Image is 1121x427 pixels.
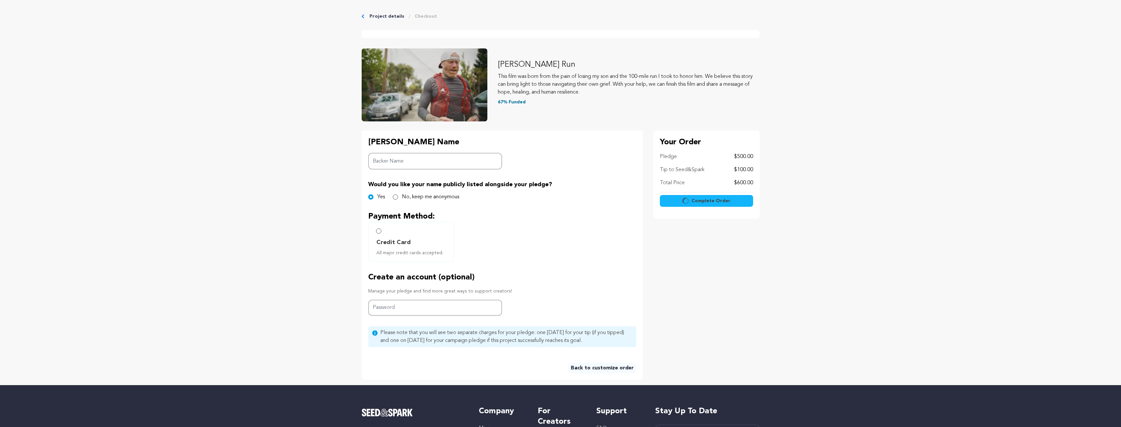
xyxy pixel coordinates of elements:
p: $100.00 [734,166,753,174]
p: [PERSON_NAME] Run [498,60,760,70]
p: This film was born from the pain of losing my son and the 100-mile run I took to honor him. We be... [498,73,760,96]
a: Project details [370,13,404,20]
a: Back to customize order [568,363,636,373]
p: $500.00 [734,153,753,161]
span: Credit Card [376,238,411,247]
input: Password [368,300,502,316]
span: Please note that you will see two separate charges for your pledge: one [DATE] for your tip (if y... [380,329,632,345]
p: [PERSON_NAME] Name [368,137,502,148]
p: 67% Funded [498,99,760,105]
p: Total Price [660,179,685,187]
div: Breadcrumb [362,13,760,20]
a: Checkout [415,13,437,20]
h5: Support [596,406,642,417]
p: Create an account (optional) [368,272,636,283]
img: Ryan’s Run image [362,48,487,121]
span: Complete Order [692,198,731,204]
h5: Stay up to date [655,406,760,417]
h5: For Creators [538,406,583,427]
p: $600.00 [734,179,753,187]
p: Would you like your name publicly listed alongside your pledge? [368,180,636,189]
input: Backer Name [368,153,502,169]
h5: Company [479,406,524,417]
p: Pledge [660,153,677,161]
p: Payment Method: [368,211,636,222]
button: Complete Order [660,195,753,207]
label: Yes [377,193,385,201]
span: All major credit cards accepted. [376,250,448,256]
p: Manage your pledge and find more great ways to support creators! [368,288,636,294]
label: No, keep me anonymous [402,193,459,201]
a: Seed&Spark Homepage [362,409,466,417]
p: Tip to Seed&Spark [660,166,704,174]
img: Seed&Spark Logo [362,409,413,417]
p: Your Order [660,137,753,148]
